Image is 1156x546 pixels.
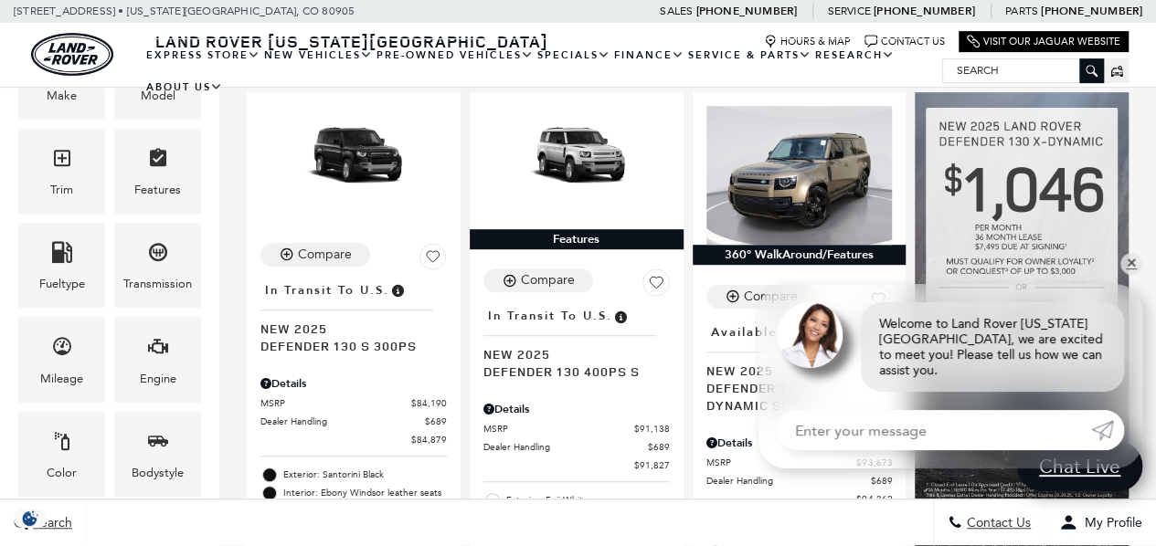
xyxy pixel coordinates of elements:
div: Make [47,86,77,106]
div: Pricing Details - Defender 130 400PS S [483,401,670,417]
button: Save Vehicle [419,243,447,278]
div: Bodystyle [132,463,184,483]
img: 2025 LAND ROVER Defender 130 X-Dynamic SE [706,106,893,246]
span: MSRP [483,422,634,436]
a: MSRP $93,673 [706,456,893,469]
span: MSRP [260,396,411,410]
img: 2025 LAND ROVER Defender 130 S 300PS [260,106,447,211]
a: In Transit to U.S.New 2025Defender 130 400PS S [483,303,670,380]
button: Compare Vehicle [706,285,816,309]
span: $91,138 [634,422,670,436]
div: Color [47,463,77,483]
a: Dealer Handling $689 [483,440,670,454]
a: New Vehicles [262,39,375,71]
a: Contact Us [864,35,945,48]
div: BodystyleBodystyle [114,412,201,497]
a: Dealer Handling $689 [706,474,893,488]
span: Defender 130 X-Dynamic SE [706,379,879,414]
span: $84,879 [411,433,447,446]
a: About Us [144,71,225,103]
span: Mileage [51,331,73,368]
a: land-rover [31,33,113,76]
span: Engine [147,331,169,368]
div: Compare [298,247,352,263]
img: Land Rover [31,33,113,76]
span: New 2025 [706,362,879,379]
a: In Transit to U.S.New 2025Defender 130 S 300PS [260,278,447,354]
div: Pricing Details - Defender 130 X-Dynamic SE [706,435,893,451]
span: Exterior: Fuji White [506,491,670,509]
span: My Profile [1077,516,1142,531]
span: Trim [51,142,73,180]
span: In Transit to U.S. [265,280,389,300]
span: Defender 130 S 300PS [260,337,433,354]
input: Search [943,59,1103,81]
span: Features [147,142,169,180]
div: EngineEngine [114,317,201,402]
div: Features [134,180,181,200]
div: Features [470,229,684,249]
input: Enter your message [777,410,1091,450]
span: Available at Retailer [711,322,860,342]
section: Click to Open Cookie Consent Modal [9,509,51,528]
span: Bodystyle [147,425,169,463]
img: Opt-Out Icon [9,509,51,528]
div: ColorColor [18,412,105,497]
div: Pricing Details - Defender 130 S 300PS [260,375,447,392]
a: MSRP $84,190 [260,396,447,410]
span: Contact Us [962,516,1031,531]
div: Welcome to Land Rover [US_STATE][GEOGRAPHIC_DATA], we are excited to meet you! Please tell us how... [861,302,1124,392]
a: [PHONE_NUMBER] [874,4,975,18]
a: Available at RetailerNew 2025Defender 130 X-Dynamic SE [706,320,893,414]
a: Hours & Map [764,35,851,48]
span: Dealer Handling [260,415,425,428]
div: Compare [744,289,798,305]
a: Service & Parts [686,39,813,71]
span: Land Rover [US_STATE][GEOGRAPHIC_DATA] [155,30,548,52]
span: $91,827 [634,458,670,472]
a: [STREET_ADDRESS] • [US_STATE][GEOGRAPHIC_DATA], CO 80905 [14,5,355,17]
span: New 2025 [483,345,656,362]
span: Sales [660,5,693,17]
div: Engine [140,369,176,389]
button: Compare Vehicle [483,268,593,292]
div: MileageMileage [18,317,105,402]
span: $689 [425,415,447,428]
div: Fueltype [39,274,85,294]
span: Fueltype [51,236,73,274]
div: TrimTrim [18,129,105,214]
span: MSRP [706,456,857,469]
a: Finance [612,39,686,71]
span: Service [827,5,870,17]
a: Land Rover [US_STATE][GEOGRAPHIC_DATA] [144,30,559,52]
a: Dealer Handling $689 [260,415,447,428]
span: $689 [870,474,892,488]
img: 2025 LAND ROVER Defender 130 400PS S [483,106,670,211]
img: Agent profile photo [777,302,843,368]
a: EXPRESS STORE [144,39,262,71]
a: Specials [536,39,612,71]
div: Compare [521,272,575,289]
span: Defender 130 400PS S [483,362,656,380]
button: Save Vehicle [642,268,670,303]
div: FueltypeFueltype [18,223,105,308]
button: Open user profile menu [1045,500,1156,546]
span: New 2025 [260,320,433,337]
a: $94,362 [706,492,893,506]
div: 360° WalkAround/Features [693,245,907,265]
span: Vehicle has shipped from factory of origin. Estimated time of delivery to Retailer is on average ... [389,280,406,300]
a: [PHONE_NUMBER] [1041,4,1142,18]
div: TransmissionTransmission [114,223,201,308]
span: Interior: Ebony Windsor leather seats with Ebony interior [283,484,447,520]
span: Parts [1005,5,1038,17]
span: Dealer Handling [706,474,871,488]
a: Research [813,39,896,71]
a: $91,827 [483,458,670,472]
span: Dealer Handling [483,440,648,454]
a: Visit Our Jaguar Website [967,35,1120,48]
a: Pre-Owned Vehicles [375,39,536,71]
span: $84,190 [411,396,447,410]
div: Trim [50,180,73,200]
span: In Transit to U.S. [488,306,612,326]
a: MSRP $91,138 [483,422,670,436]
